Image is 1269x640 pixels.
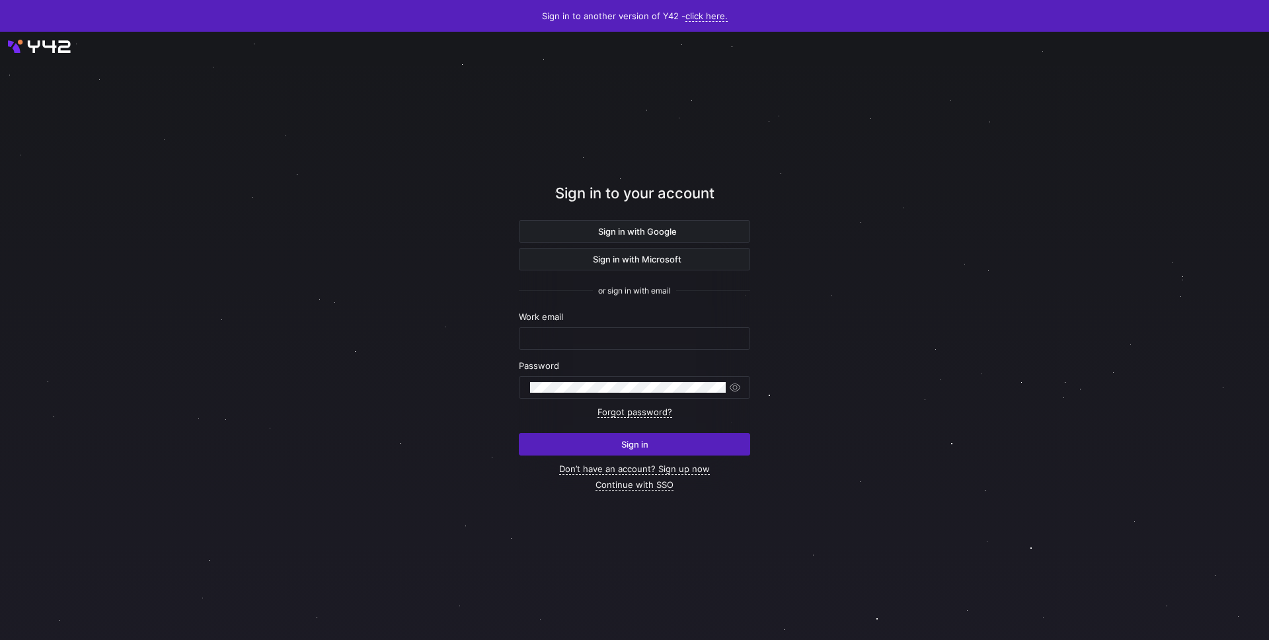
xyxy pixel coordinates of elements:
[519,182,750,220] div: Sign in to your account
[593,226,677,237] span: Sign in with Google
[519,360,559,371] span: Password
[519,433,750,456] button: Sign in
[621,439,648,450] span: Sign in
[519,220,750,243] button: Sign in with Google
[597,407,672,418] a: Forgot password?
[519,311,563,322] span: Work email
[588,254,681,264] span: Sign in with Microsoft
[519,248,750,270] button: Sign in with Microsoft
[685,11,728,22] a: click here.
[559,463,710,475] a: Don’t have an account? Sign up now
[596,479,673,491] a: Continue with SSO
[598,286,671,296] span: or sign in with email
